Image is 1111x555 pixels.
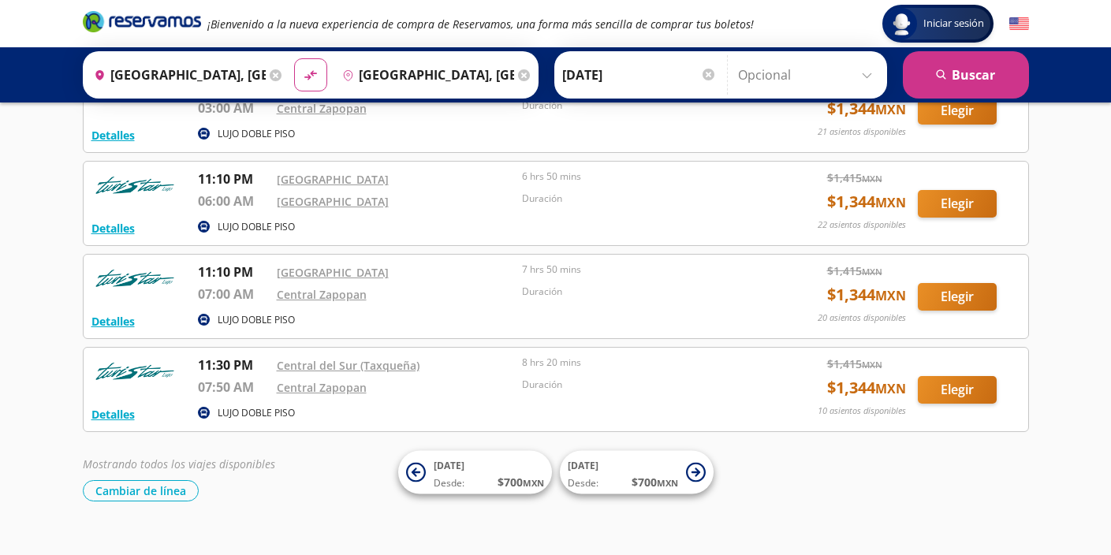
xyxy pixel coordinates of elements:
span: $ 1,344 [827,376,906,400]
p: 21 asientos disponibles [818,125,906,139]
p: 10 asientos disponibles [818,404,906,418]
p: 07:50 AM [198,378,269,397]
p: 6 hrs 50 mins [522,169,760,184]
p: 22 asientos disponibles [818,218,906,232]
p: Duración [522,192,760,206]
a: [GEOGRAPHIC_DATA] [277,172,389,187]
input: Buscar Origen [88,55,266,95]
p: 7 hrs 50 mins [522,263,760,277]
button: Elegir [918,283,997,311]
p: Duración [522,378,760,392]
em: Mostrando todos los viajes disponibles [83,456,275,471]
p: LUJO DOBLE PISO [218,220,295,234]
button: Detalles [91,220,135,237]
button: Elegir [918,97,997,125]
small: MXN [523,477,544,489]
button: Cambiar de línea [83,480,199,501]
span: $ 1,415 [827,169,882,186]
span: Iniciar sesión [917,16,990,32]
small: MXN [862,359,882,371]
span: [DATE] [568,459,598,472]
span: Desde: [568,476,598,490]
p: 07:00 AM [198,285,269,304]
span: $ 1,344 [827,283,906,307]
button: Detalles [91,406,135,423]
button: Buscar [903,51,1029,99]
p: LUJO DOBLE PISO [218,313,295,327]
a: Brand Logo [83,9,201,38]
p: 03:00 AM [198,99,269,117]
small: MXN [875,287,906,304]
a: [GEOGRAPHIC_DATA] [277,265,389,280]
span: Desde: [434,476,464,490]
p: 11:10 PM [198,169,269,188]
small: MXN [875,380,906,397]
p: 8 hrs 20 mins [522,356,760,370]
small: MXN [657,477,678,489]
span: $ 1,415 [827,263,882,279]
input: Buscar Destino [336,55,514,95]
button: Elegir [918,190,997,218]
button: [DATE]Desde:$700MXN [560,451,714,494]
small: MXN [875,194,906,211]
input: Opcional [738,55,879,95]
small: MXN [875,101,906,118]
span: $ 1,415 [827,356,882,372]
p: 11:30 PM [198,356,269,374]
button: Detalles [91,127,135,143]
img: RESERVAMOS [91,169,178,201]
em: ¡Bienvenido a la nueva experiencia de compra de Reservamos, una forma más sencilla de comprar tus... [207,17,754,32]
span: $ 700 [632,474,678,490]
i: Brand Logo [83,9,201,33]
span: [DATE] [434,459,464,472]
p: 06:00 AM [198,192,269,210]
span: $ 700 [498,474,544,490]
a: Central Zapopan [277,380,367,395]
a: Central Zapopan [277,101,367,116]
p: LUJO DOBLE PISO [218,127,295,141]
p: LUJO DOBLE PISO [218,406,295,420]
p: Duración [522,285,760,299]
p: Duración [522,99,760,113]
span: $ 1,344 [827,190,906,214]
a: Central del Sur (Taxqueña) [277,358,419,373]
img: RESERVAMOS [91,356,178,387]
p: 20 asientos disponibles [818,311,906,325]
small: MXN [862,173,882,184]
p: 11:10 PM [198,263,269,281]
small: MXN [862,266,882,277]
button: Detalles [91,313,135,330]
button: English [1009,14,1029,34]
a: [GEOGRAPHIC_DATA] [277,194,389,209]
a: Central Zapopan [277,287,367,302]
span: $ 1,344 [827,97,906,121]
input: Elegir Fecha [562,55,717,95]
button: [DATE]Desde:$700MXN [398,451,552,494]
button: Elegir [918,376,997,404]
img: RESERVAMOS [91,263,178,294]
